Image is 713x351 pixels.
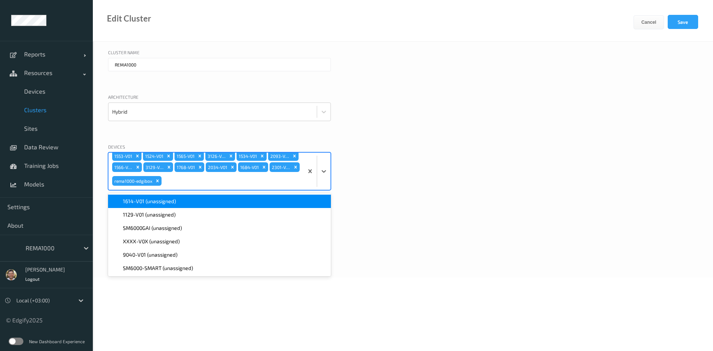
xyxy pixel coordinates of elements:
[196,151,204,161] div: Remove 1565-V01
[175,162,196,172] div: 1768-V01
[205,151,227,161] div: 3126-V01
[112,151,133,161] div: 1553-V01
[634,15,664,29] button: Cancel
[143,162,165,172] div: 3129-V01
[292,162,300,172] div: Remove 2301-V01
[123,264,193,272] span: SM6000-SMART (unassigned)
[175,151,196,161] div: 1565-V01
[206,162,228,172] div: 2034-V01
[268,151,291,161] div: 2093-V01
[258,151,266,161] div: Remove 1534-V01
[134,162,142,172] div: Remove 1566-V01
[112,176,153,186] div: rema1000-edgibox
[228,162,237,172] div: Remove 2034-V01
[165,162,173,172] div: Remove 3129-V01
[123,238,180,245] span: XXXX-V0X (unassigned)
[227,151,235,161] div: Remove 3126-V01
[108,49,331,58] div: Cluster Name
[196,162,204,172] div: Remove 1768-V01
[260,162,268,172] div: Remove 1684-V01
[668,15,698,29] button: Save
[238,162,260,172] div: 1684-V01
[123,211,176,218] span: 1129-V01 (unassigned)
[237,151,258,161] div: 1534-V01
[153,176,162,186] div: Remove rema1000-edgibox
[108,143,331,152] div: Devices
[107,15,151,22] div: Edit Cluster
[290,151,299,161] div: Remove 2093-V01
[123,251,178,259] span: 9040-V01 (unassigned)
[123,224,182,232] span: SM6000GAI (unassigned)
[123,198,176,205] span: 1614-V01 (unassigned)
[270,162,291,172] div: 2301-V01
[108,94,331,103] div: Architecture
[165,151,173,161] div: Remove 1524-V01
[143,151,165,161] div: 1524-V01
[112,162,134,172] div: 1566-V01
[133,151,141,161] div: Remove 1553-V01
